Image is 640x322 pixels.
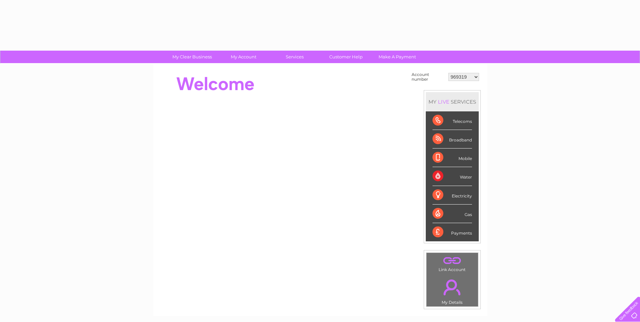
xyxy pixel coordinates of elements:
div: MY SERVICES [426,92,479,111]
a: . [428,275,476,299]
td: Account number [410,71,447,83]
a: My Clear Business [164,51,220,63]
a: . [428,254,476,266]
div: Mobile [433,149,472,167]
div: Payments [433,223,472,241]
div: Water [433,167,472,186]
a: My Account [216,51,271,63]
div: LIVE [437,99,451,105]
a: Make A Payment [369,51,425,63]
td: My Details [426,274,478,307]
a: Services [267,51,323,63]
a: Customer Help [318,51,374,63]
td: Link Account [426,252,478,274]
div: Broadband [433,130,472,149]
div: Electricity [433,186,472,205]
div: Gas [433,205,472,223]
div: Telecoms [433,111,472,130]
